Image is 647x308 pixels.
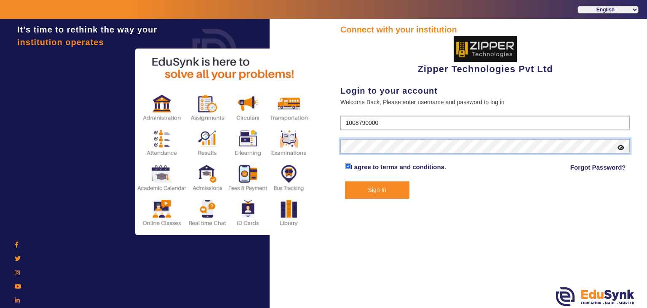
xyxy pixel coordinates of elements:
[340,116,630,131] input: User Name
[135,49,312,235] img: login2.png
[17,38,104,47] span: institution operates
[570,162,626,173] a: Forgot Password?
[17,25,157,34] span: It's time to rethink the way your
[183,19,246,82] img: login.png
[345,181,410,199] button: Sign In
[340,97,630,107] div: Welcome Back, Please enter username and password to log in
[556,287,634,306] img: edusynk.png
[340,23,630,36] div: Connect with your institution
[454,36,517,62] img: 36227e3f-cbf6-4043-b8fc-b5c5f2957d0a
[340,36,630,76] div: Zipper Technologies Pvt Ltd
[340,84,630,97] div: Login to your account
[351,163,446,170] a: I agree to terms and conditions.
